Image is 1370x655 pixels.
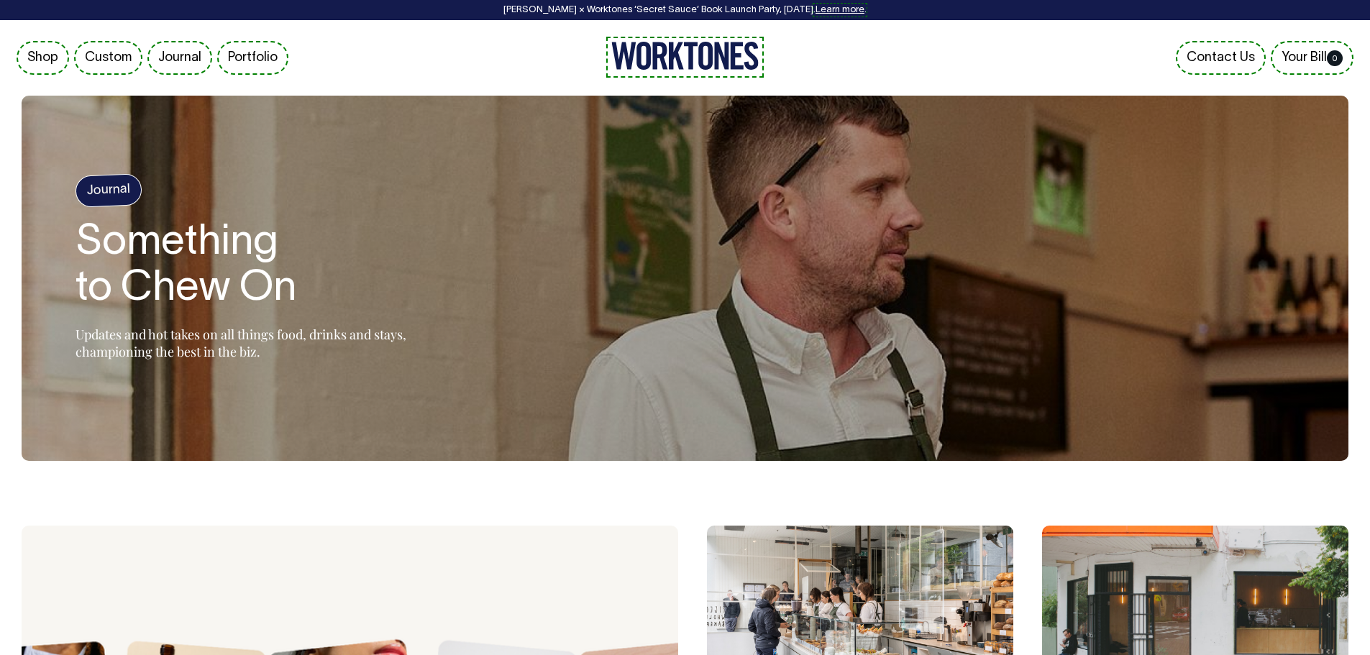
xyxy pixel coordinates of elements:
span: 0 [1327,50,1343,66]
h1: Something to Chew On [76,221,435,313]
a: Your Bill0 [1276,46,1348,70]
a: Learn more [816,6,864,14]
a: Custom [79,46,137,70]
p: Updates and hot takes on all things food, drinks and stays, championing the best in the biz. [76,326,435,360]
a: Journal [152,46,207,70]
div: [PERSON_NAME] × Worktones ‘Secret Sauce’ Book Launch Party, [DATE]. . [14,5,1356,15]
h4: Journal [75,174,142,209]
a: Contact Us [1181,46,1261,70]
a: Shop [22,46,64,70]
a: Portfolio [222,46,283,70]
